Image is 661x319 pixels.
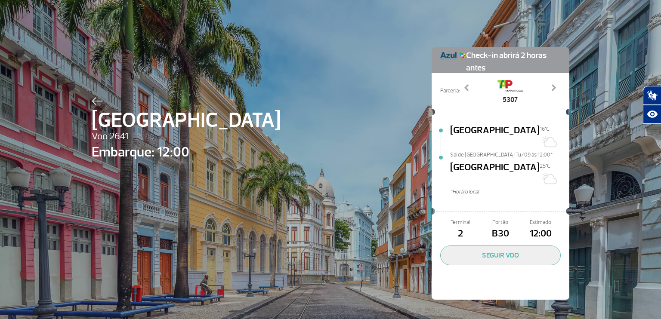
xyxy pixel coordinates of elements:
[450,123,540,151] span: [GEOGRAPHIC_DATA]
[450,160,540,188] span: [GEOGRAPHIC_DATA]
[92,129,281,144] span: Voo 2641
[540,163,550,169] span: 25°C
[440,218,480,227] span: Terminal
[440,227,480,241] span: 2
[643,86,661,124] div: Plugin de acessibilidade da Hand Talk.
[450,188,569,196] span: *Horáro local
[643,86,661,105] button: Abrir tradutor de língua de sinais.
[497,95,523,105] span: 5307
[92,105,281,136] span: [GEOGRAPHIC_DATA]
[92,142,281,163] span: Embarque: 12:00
[540,170,557,187] img: Sol com muitas nuvens
[440,87,460,95] span: Parceria:
[440,245,561,265] button: SEGUIR VOO
[480,227,520,241] span: B30
[521,227,561,241] span: 12:00
[450,151,569,157] span: Sai de [GEOGRAPHIC_DATA] Tu/09 às 12:00*
[540,126,550,132] span: 16°C
[466,47,561,74] span: Check-in abrirá 2 horas antes
[480,218,520,227] span: Portão
[643,105,661,124] button: Abrir recursos assistivos.
[521,218,561,227] span: Estimado
[540,133,557,150] img: Nevoeiro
